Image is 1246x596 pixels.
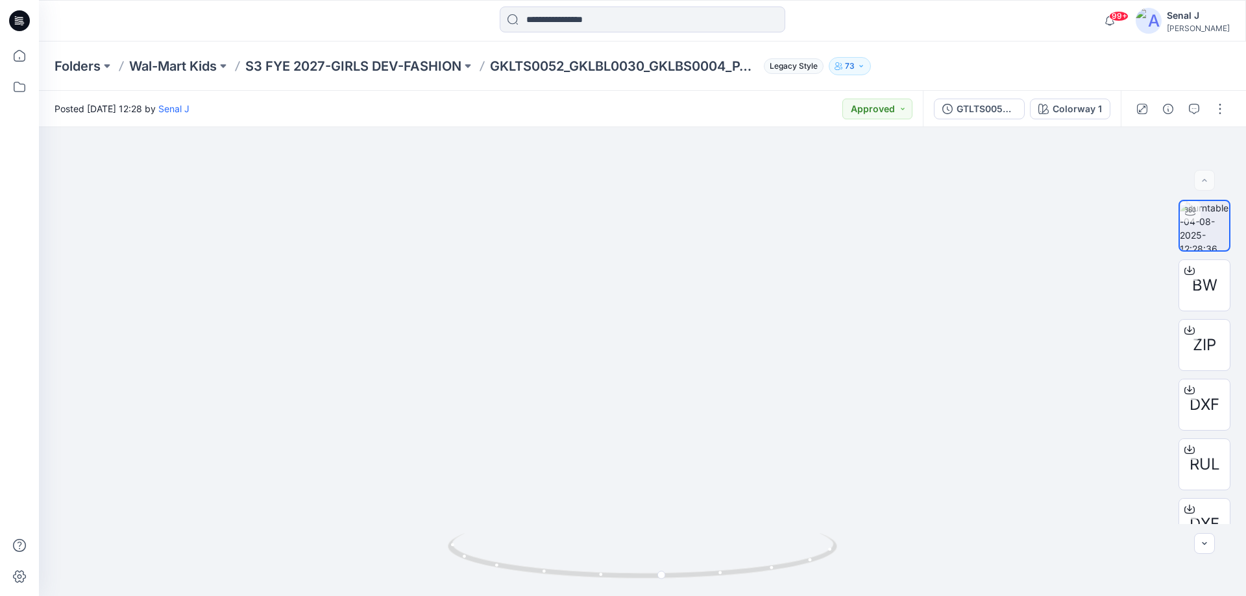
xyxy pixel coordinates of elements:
[759,57,824,75] button: Legacy Style
[1190,512,1219,536] span: DXF
[934,99,1025,119] button: GTLTS0052_GKLBL0030_GKLBS0004_DEVELOPMENT
[1109,11,1129,21] span: 99+
[1190,393,1219,416] span: DXF
[1180,201,1229,250] img: turntable-04-08-2025-12:28:36
[1193,333,1216,357] span: ZIP
[845,59,855,73] p: 73
[55,102,189,115] span: Posted [DATE] 12:28 by
[503,100,781,596] img: eyJhbGciOiJIUzI1NiIsImtpZCI6IjAiLCJzbHQiOiJzZXMiLCJ0eXAiOiJKV1QifQ.eyJkYXRhIjp7InR5cGUiOiJzdG9yYW...
[158,103,189,114] a: Senal J
[245,57,461,75] a: S3 FYE 2027-GIRLS DEV-FASHION
[55,57,101,75] a: Folders
[957,102,1016,116] div: GTLTS0052_GKLBL0030_GKLBS0004_DEVELOPMENT
[490,57,759,75] p: GKLTS0052_GKLBL0030_GKLBS0004_PANT & TOP_DEVELOPMENT
[1136,8,1162,34] img: avatar
[1192,274,1217,297] span: BW
[1158,99,1179,119] button: Details
[1053,102,1102,116] div: Colorway 1
[829,57,871,75] button: 73
[1167,23,1230,33] div: [PERSON_NAME]
[764,58,824,74] span: Legacy Style
[1030,99,1110,119] button: Colorway 1
[129,57,217,75] a: Wal-Mart Kids
[1167,8,1230,23] div: Senal J
[1190,453,1220,476] span: RUL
